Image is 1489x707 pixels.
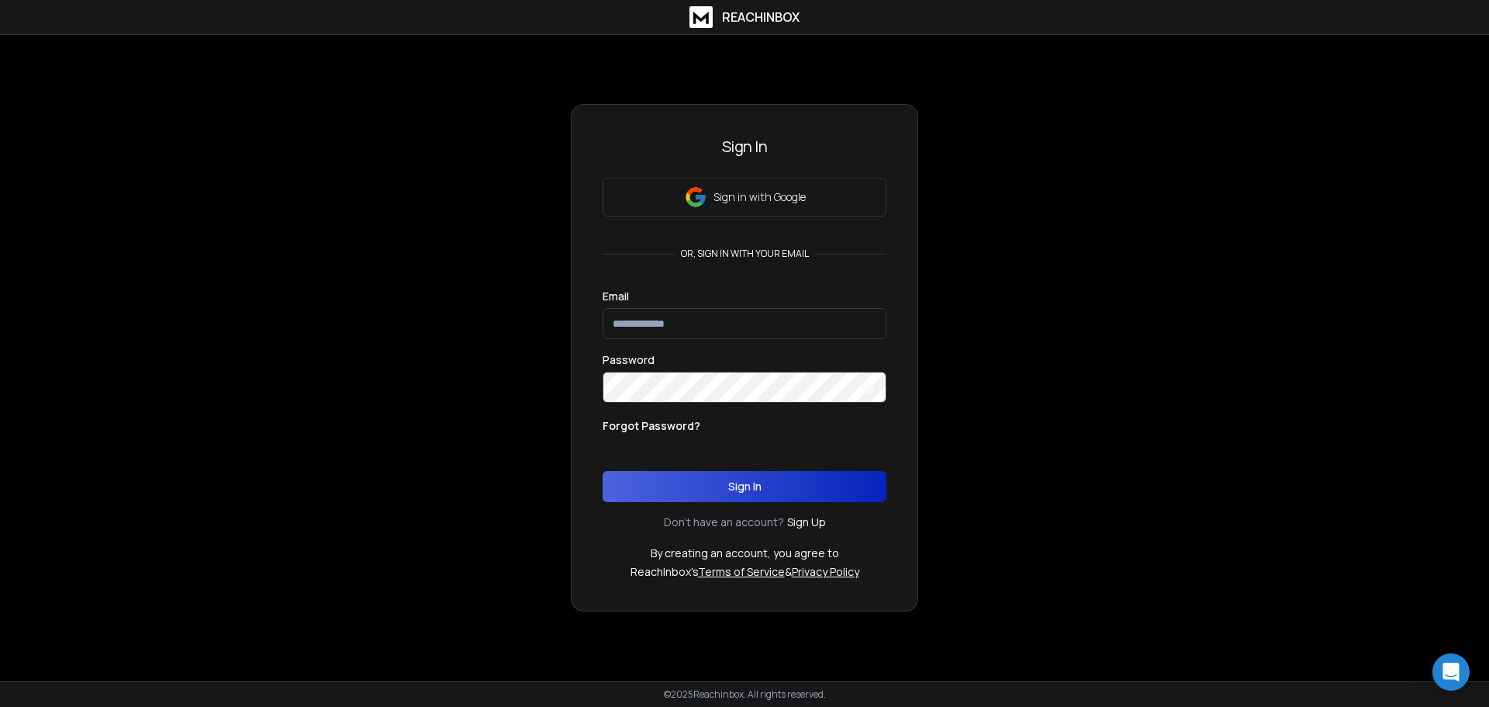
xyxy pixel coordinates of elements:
[722,8,800,26] h1: ReachInbox
[651,546,839,561] p: By creating an account, you agree to
[675,248,815,260] p: or, sign in with your email
[713,189,806,205] p: Sign in with Google
[603,418,700,434] p: Forgot Password?
[603,291,629,302] label: Email
[603,178,886,217] button: Sign in with Google
[689,6,800,28] a: ReachInbox
[1432,653,1470,691] div: Open Intercom Messenger
[689,6,713,28] img: logo
[792,564,859,579] a: Privacy Policy
[603,136,886,158] h3: Sign In
[603,355,655,366] label: Password
[664,515,784,530] p: Don't have an account?
[603,471,886,502] button: Sign In
[698,564,785,579] a: Terms of Service
[630,564,859,580] p: ReachInbox's &
[664,688,826,701] p: © 2025 Reachinbox. All rights reserved.
[787,515,826,530] a: Sign Up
